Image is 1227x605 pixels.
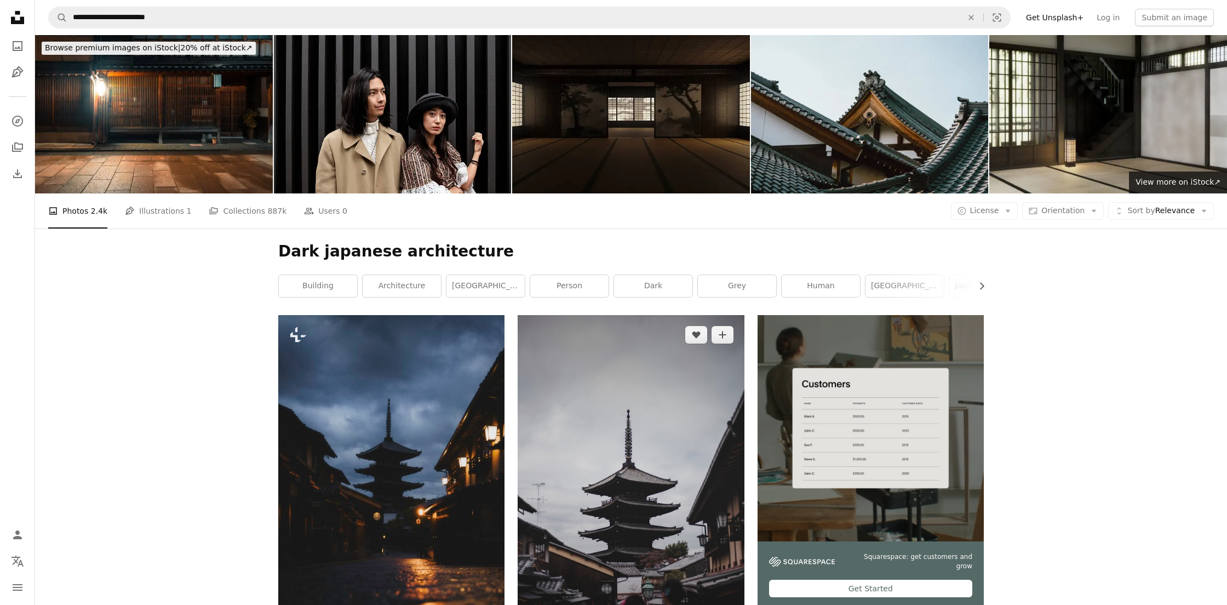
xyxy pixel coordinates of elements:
[1127,206,1155,215] span: Sort by
[972,275,984,297] button: scroll list to the right
[209,193,286,229] a: Collections 887k
[35,35,262,61] a: Browse premium images on iStock|20% off at iStock↗
[7,136,28,158] a: Collections
[782,275,860,297] a: human
[7,524,28,546] a: Log in / Sign up
[49,7,67,28] button: Search Unsplash
[45,43,180,52] span: Browse premium images on iStock |
[125,193,191,229] a: Illustrations 1
[769,580,972,597] div: Get Started
[304,193,347,229] a: Users 0
[970,206,999,215] span: License
[363,275,441,297] a: architecture
[1129,172,1227,193] a: View more on iStock↗
[7,163,28,185] a: Download History
[685,326,707,344] button: Like
[712,326,733,344] button: Add to Collection
[769,557,835,567] img: file-1747939142011-51e5cc87e3c9
[267,205,286,217] span: 887k
[7,35,28,57] a: Photos
[518,480,744,490] a: brown temple
[614,275,692,297] a: dark
[1019,9,1090,26] a: Get Unsplash+
[512,35,750,193] img: Japanese interior room with tatami and shoji doors. 3D Rendering
[758,315,984,541] img: file-1747939376688-baf9a4a454ffimage
[1136,178,1220,186] span: View more on iStock ↗
[7,550,28,572] button: Language
[7,7,28,31] a: Home — Unsplash
[446,275,525,297] a: [GEOGRAPHIC_DATA]
[1108,202,1214,220] button: Sort byRelevance
[865,275,944,297] a: [GEOGRAPHIC_DATA]
[1041,206,1085,215] span: Orientation
[959,7,983,28] button: Clear
[278,242,984,261] h1: Dark japanese architecture
[45,43,253,52] span: 20% off at iStock ↗
[48,7,1011,28] form: Find visuals sitewide
[187,205,192,217] span: 1
[279,275,357,297] a: building
[35,35,273,193] img: Night shot at Higashi Chaya, geisha district of Kanazawa in Japan
[1127,206,1195,216] span: Relevance
[1090,9,1126,26] a: Log in
[698,275,776,297] a: grey
[7,110,28,132] a: Explore
[7,61,28,83] a: Illustrations
[989,35,1227,193] img: Nihon room design interior with door paper and cabinet shelf wall on tatami mat floor room japane...
[1135,9,1214,26] button: Submit an image
[984,7,1010,28] button: Visual search
[848,552,972,571] span: Squarespace: get customers and grow
[278,480,504,490] a: Dark japanese street with a pagoda at twilight.
[751,35,989,193] img: Buddhist Shrine in Kyoto, Japan
[342,205,347,217] span: 0
[1022,202,1104,220] button: Orientation
[274,35,512,193] img: Fashionable asian couple posing against modern architecture
[949,275,1028,297] a: japanese architecture
[530,275,609,297] a: person
[951,202,1018,220] button: License
[7,577,28,598] button: Menu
